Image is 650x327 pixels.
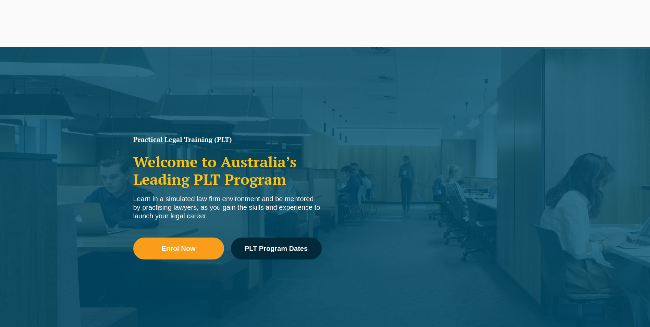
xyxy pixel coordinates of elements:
[245,245,308,252] span: PLT Program Dates
[231,238,322,259] a: PLT Program Dates
[133,238,224,259] a: Enrol Now
[133,153,322,188] h2: Welcome to Australia’s Leading PLT Program
[133,195,322,220] div: Learn in a simulated law firm environment and be mentored by practising lawyers, as you gain the ...
[133,136,322,143] h1: Practical Legal Training (PLT)
[162,245,196,252] span: Enrol Now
